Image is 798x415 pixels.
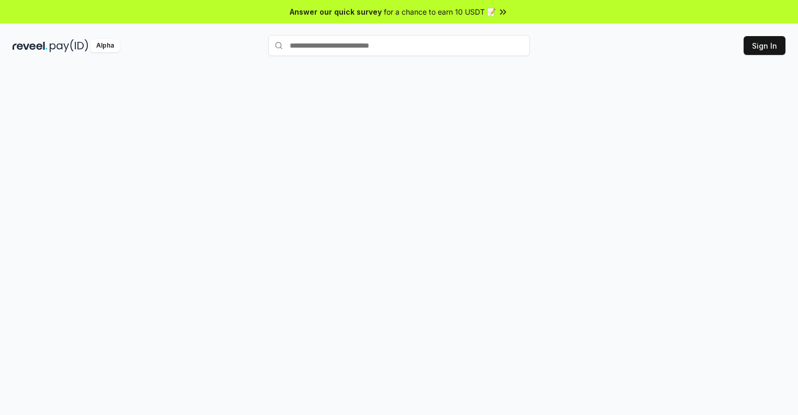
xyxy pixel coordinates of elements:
[744,36,785,55] button: Sign In
[290,6,382,17] span: Answer our quick survey
[384,6,496,17] span: for a chance to earn 10 USDT 📝
[90,39,120,52] div: Alpha
[50,39,88,52] img: pay_id
[13,39,48,52] img: reveel_dark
